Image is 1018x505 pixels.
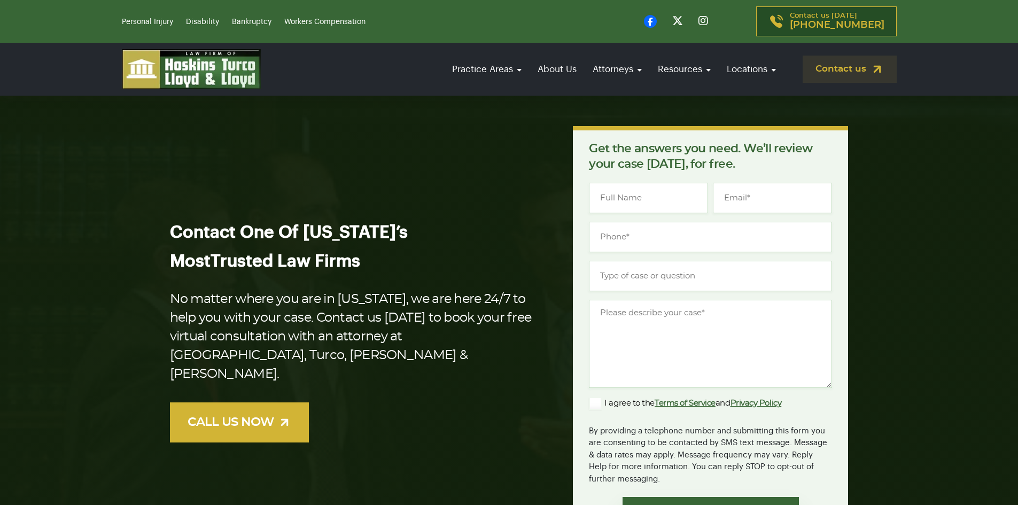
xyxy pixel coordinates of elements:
[721,54,781,84] a: Locations
[589,418,832,486] div: By providing a telephone number and submitting this form you are consenting to be contacted by SM...
[589,261,832,291] input: Type of case or question
[447,54,527,84] a: Practice Areas
[170,253,211,270] span: Most
[170,224,408,241] span: Contact One Of [US_STATE]’s
[587,54,647,84] a: Attorneys
[790,12,884,30] p: Contact us [DATE]
[652,54,716,84] a: Resources
[278,416,291,429] img: arrow-up-right-light.svg
[170,290,539,384] p: No matter where you are in [US_STATE], we are here 24/7 to help you with your case. Contact us [D...
[589,141,832,172] p: Get the answers you need. We’ll review your case [DATE], for free.
[756,6,897,36] a: Contact us [DATE][PHONE_NUMBER]
[589,183,708,213] input: Full Name
[170,402,309,442] a: CALL US NOW
[790,20,884,30] span: [PHONE_NUMBER]
[713,183,832,213] input: Email*
[284,18,366,26] a: Workers Compensation
[232,18,271,26] a: Bankruptcy
[211,253,360,270] span: Trusted Law Firms
[731,399,782,407] a: Privacy Policy
[655,399,716,407] a: Terms of Service
[122,49,261,89] img: logo
[122,18,173,26] a: Personal Injury
[803,56,897,83] a: Contact us
[589,222,832,252] input: Phone*
[532,54,582,84] a: About Us
[186,18,219,26] a: Disability
[589,397,781,410] label: I agree to the and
